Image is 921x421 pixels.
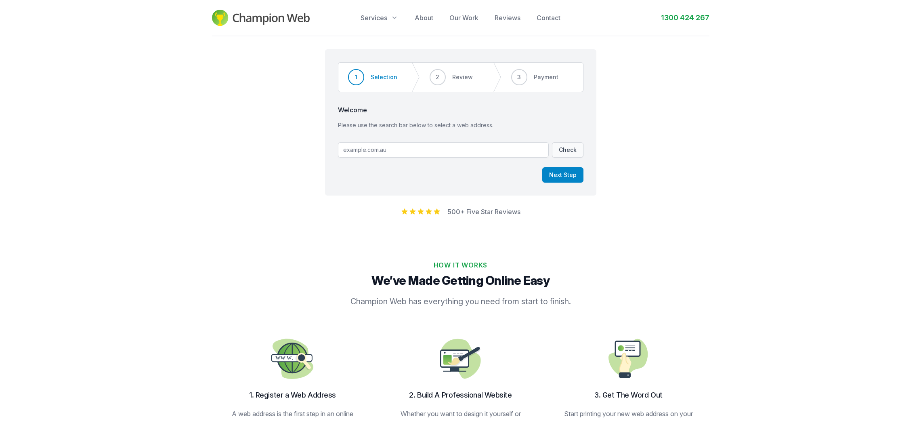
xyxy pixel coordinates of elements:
a: 500+ Five Star Reviews [447,208,520,216]
img: Design [267,333,319,385]
span: Payment [534,73,558,81]
span: Welcome [338,105,583,115]
a: About [415,13,433,23]
a: Contact [537,13,560,23]
span: Services [361,13,387,23]
span: 2 [436,73,439,81]
button: Check [552,142,583,158]
span: Review [452,73,473,81]
h3: 3. Get The Word Out [561,389,697,401]
h2: How It Works [215,260,706,270]
img: Champion Web [212,10,310,26]
span: 3 [517,73,521,81]
img: Design [435,333,487,385]
h3: 1. Register a Web Address [225,389,361,401]
nav: Progress [338,62,583,92]
img: Design [603,333,655,385]
span: 1 [355,73,357,81]
button: Services [361,13,399,23]
button: Next Step [542,167,583,183]
a: Reviews [495,13,520,23]
p: Please use the search bar below to select a web address. [338,121,583,129]
input: example.com.au [338,142,549,158]
h3: 2. Build A Professional Website [393,389,529,401]
p: We’ve Made Getting Online Easy [215,273,706,288]
span: Selection [371,73,397,81]
p: Champion Web has everything you need from start to finish. [303,296,618,307]
a: 1300 424 267 [661,12,709,23]
a: Our Work [449,13,478,23]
